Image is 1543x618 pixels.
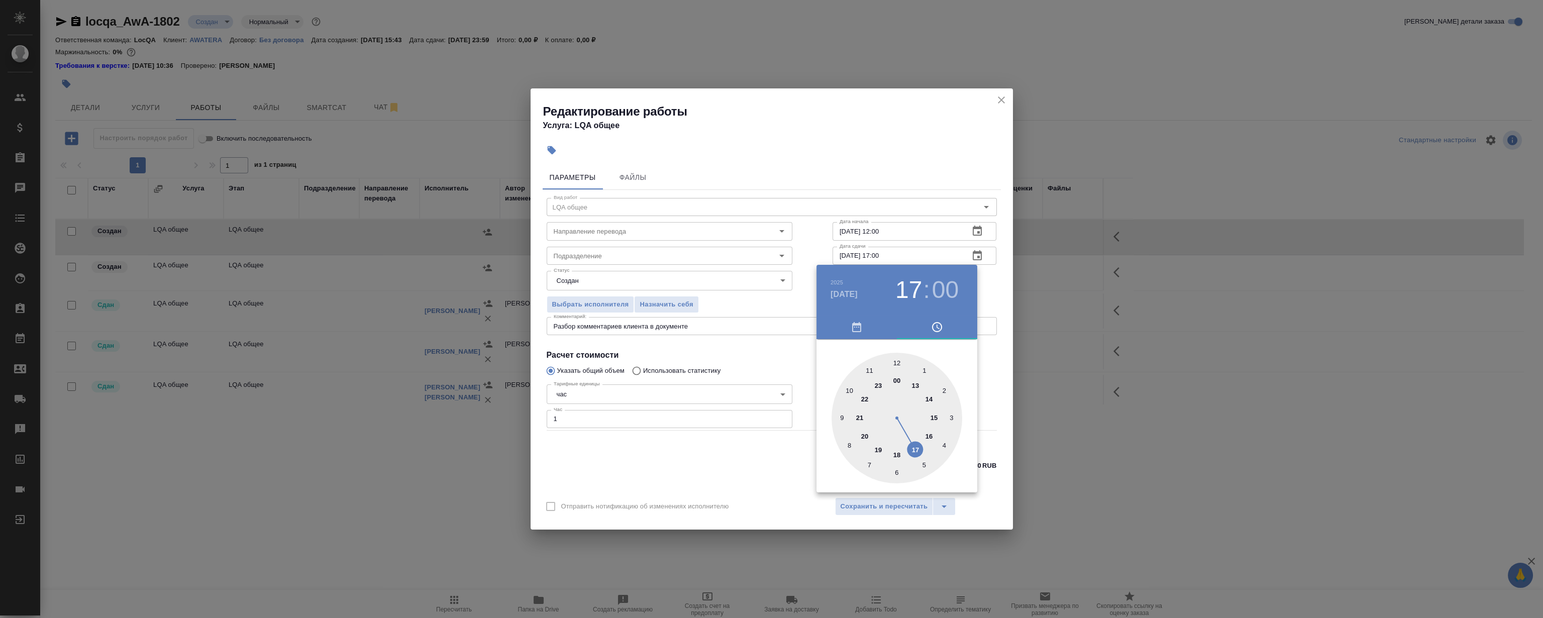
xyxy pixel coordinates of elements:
[895,276,922,304] button: 17
[923,276,930,304] h3: :
[831,288,858,300] button: [DATE]
[831,279,843,285] button: 2025
[932,276,959,304] button: 00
